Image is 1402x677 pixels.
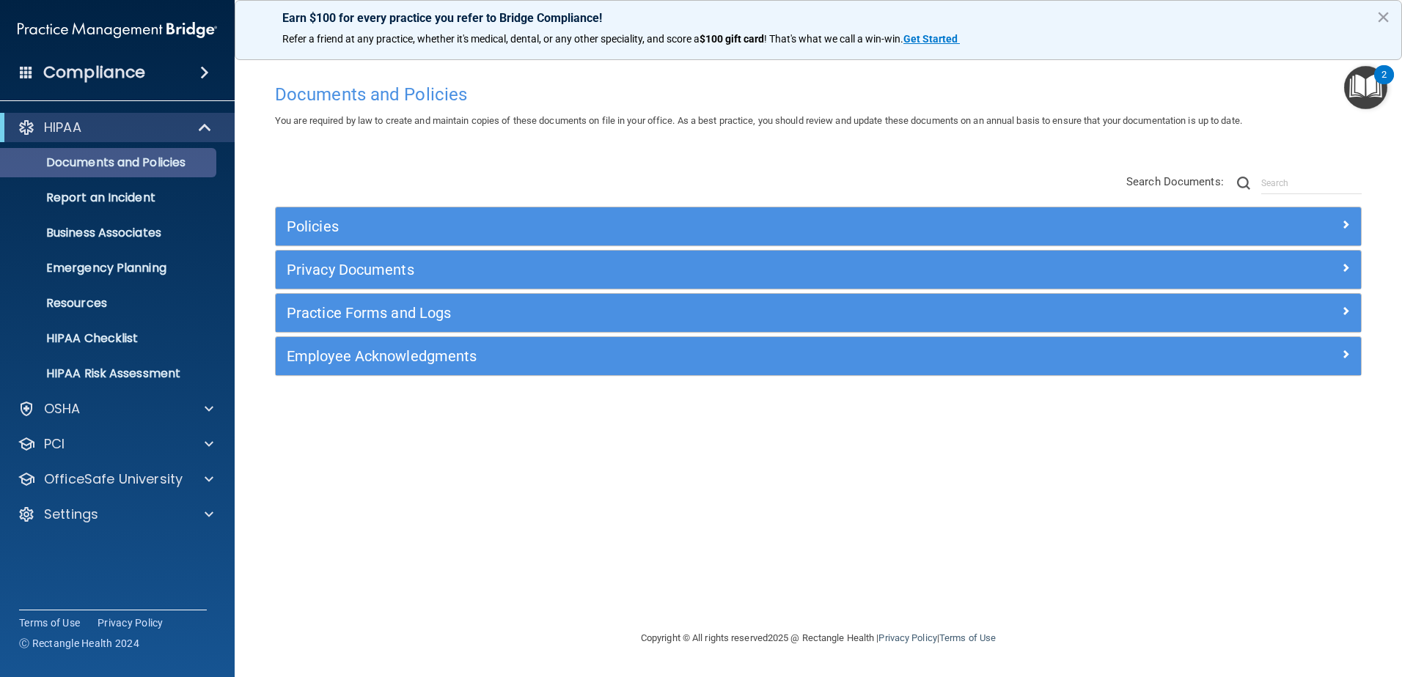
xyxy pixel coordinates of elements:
div: Copyright © All rights reserved 2025 @ Rectangle Health | | [551,615,1086,662]
span: ! That's what we call a win-win. [764,33,903,45]
h5: Practice Forms and Logs [287,305,1079,321]
h4: Documents and Policies [275,85,1362,104]
a: Get Started [903,33,960,45]
a: Policies [287,215,1350,238]
strong: $100 gift card [700,33,764,45]
button: Close [1376,5,1390,29]
iframe: Drift Widget Chat Controller [1148,573,1384,632]
p: Report an Incident [10,190,210,205]
a: OfficeSafe University [18,470,213,488]
p: Emergency Planning [10,261,210,275]
p: Settings [44,506,98,523]
p: Business Associates [10,226,210,240]
p: HIPAA Checklist [10,331,210,346]
a: Privacy Documents [287,258,1350,281]
a: Terms of Use [19,615,80,630]
button: Open Resource Center, 2 new notifications [1344,66,1387,109]
h5: Employee Acknowledgments [287,348,1079,364]
a: Practice Forms and Logs [287,301,1350,325]
p: Documents and Policies [10,155,210,170]
p: OfficeSafe University [44,470,183,488]
span: You are required by law to create and maintain copies of these documents on file in your office. ... [275,115,1242,126]
a: HIPAA [18,119,213,136]
strong: Get Started [903,33,958,45]
h4: Compliance [43,62,145,83]
img: PMB logo [18,15,217,45]
div: 2 [1381,75,1387,94]
p: OSHA [44,400,81,418]
p: HIPAA [44,119,81,136]
a: Settings [18,506,213,523]
p: HIPAA Risk Assessment [10,366,210,381]
span: Refer a friend at any practice, whether it's medical, dental, or any other speciality, and score a [282,33,700,45]
h5: Policies [287,218,1079,234]
span: Ⓒ Rectangle Health 2024 [19,636,139,651]
input: Search [1261,172,1362,194]
h5: Privacy Documents [287,262,1079,278]
a: Terms of Use [939,632,996,643]
span: Search Documents: [1126,175,1224,188]
img: ic-search.3b580494.png [1237,177,1250,190]
a: PCI [18,435,213,453]
p: PCI [44,435,65,453]
a: Employee Acknowledgments [287,344,1350,368]
a: Privacy Policy [98,615,164,630]
a: OSHA [18,400,213,418]
p: Earn $100 for every practice you refer to Bridge Compliance! [282,11,1354,25]
a: Privacy Policy [878,632,936,643]
p: Resources [10,296,210,311]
